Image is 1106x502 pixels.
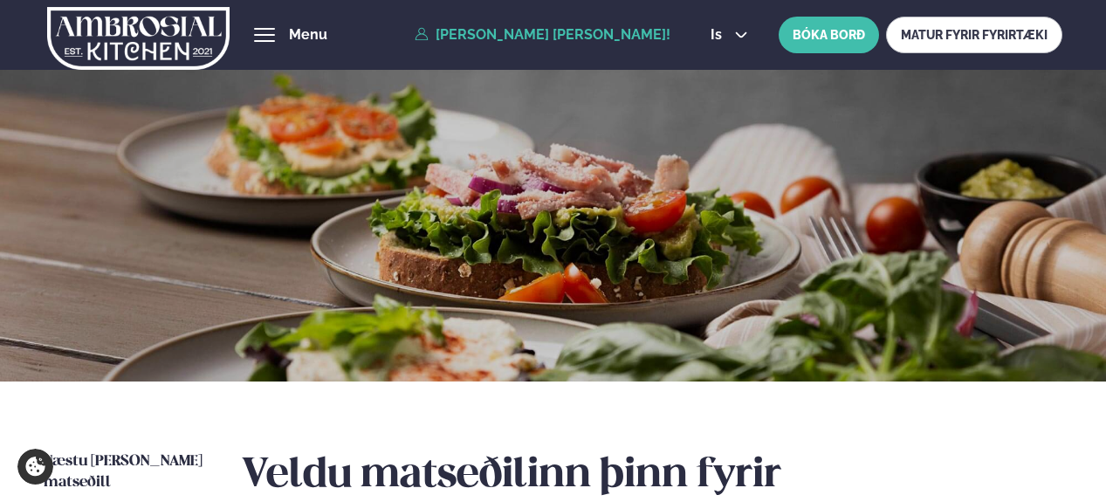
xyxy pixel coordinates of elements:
span: Næstu [PERSON_NAME] matseðill [44,454,203,490]
a: MATUR FYRIR FYRIRTÆKI [886,17,1062,53]
a: Cookie settings [17,449,53,485]
button: is [697,28,762,42]
a: [PERSON_NAME] [PERSON_NAME]! [415,27,670,43]
a: Næstu [PERSON_NAME] matseðill [44,451,207,493]
span: is [711,28,727,42]
button: hamburger [254,24,275,45]
img: logo [47,3,230,74]
button: BÓKA BORÐ [779,17,879,53]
